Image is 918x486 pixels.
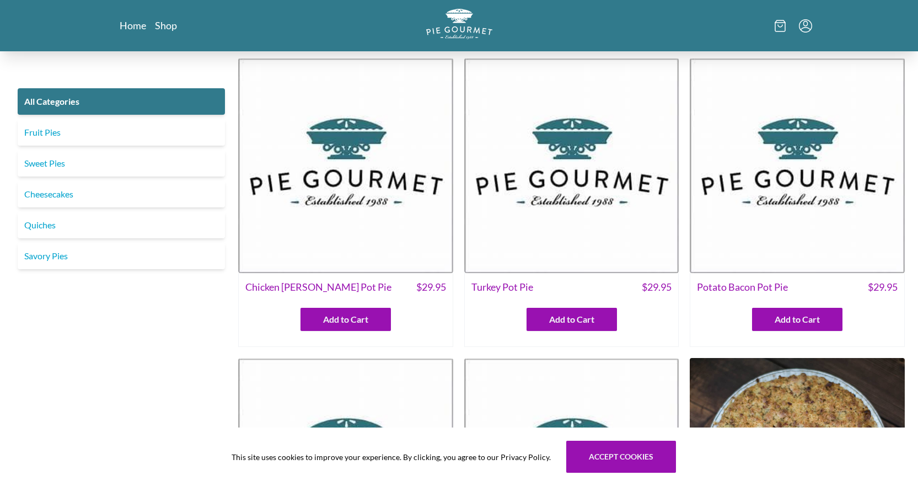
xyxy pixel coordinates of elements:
button: Add to Cart [300,308,391,331]
a: Cheesecakes [18,181,225,207]
button: Add to Cart [527,308,617,331]
span: Add to Cart [775,313,820,326]
span: $ 29.95 [642,280,672,295]
span: Chicken [PERSON_NAME] Pot Pie [245,280,391,295]
img: logo [426,9,492,39]
a: Sweet Pies [18,150,225,177]
button: Accept cookies [566,441,676,473]
a: Savory Pies [18,243,225,269]
img: Chicken Curry Pot Pie [238,58,453,273]
a: Quiches [18,212,225,238]
span: Add to Cart [549,313,594,326]
span: Turkey Pot Pie [471,280,533,295]
span: Add to Cart [323,313,368,326]
span: $ 29.95 [868,280,898,295]
a: Logo [426,9,492,42]
a: All Categories [18,88,225,115]
span: $ 29.95 [416,280,446,295]
span: This site uses cookies to improve your experience. By clicking, you agree to our Privacy Policy. [232,451,551,463]
img: Potato Bacon Pot Pie [690,58,905,273]
a: Fruit Pies [18,119,225,146]
img: Turkey Pot Pie [464,58,679,273]
button: Add to Cart [752,308,842,331]
button: Menu [799,19,812,33]
span: Potato Bacon Pot Pie [697,280,788,295]
a: Shop [155,19,177,32]
a: Home [120,19,146,32]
